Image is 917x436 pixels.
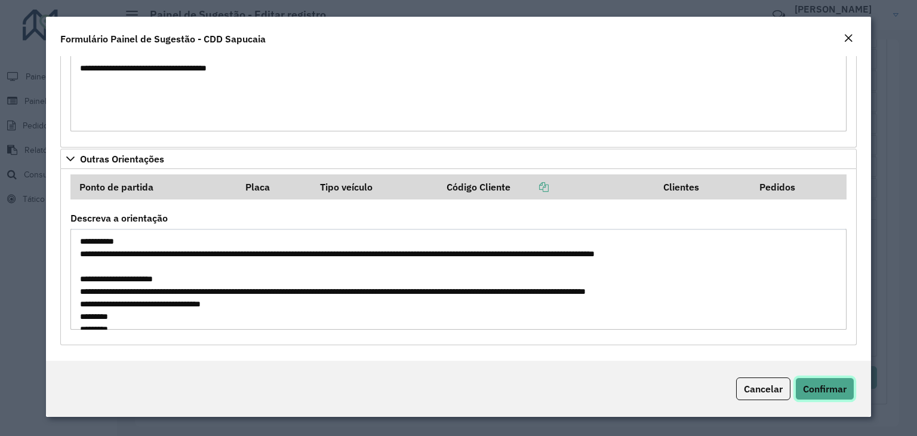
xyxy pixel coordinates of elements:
em: Fechar [844,33,853,43]
button: Close [840,31,857,47]
h4: Formulário Painel de Sugestão - CDD Sapucaia [60,32,266,46]
span: Confirmar [803,383,847,395]
label: Descreva a orientação [70,211,168,225]
th: Ponto de partida [70,174,237,199]
th: Placa [237,174,312,199]
button: Cancelar [736,377,790,400]
button: Confirmar [795,377,854,400]
a: Outras Orientações [60,149,857,169]
th: Clientes [656,174,751,199]
th: Código Cliente [438,174,656,199]
span: Cancelar [744,383,783,395]
div: Outras Orientações [60,169,857,346]
th: Pedidos [751,174,847,199]
th: Tipo veículo [312,174,438,199]
a: Copiar [510,181,549,193]
span: Outras Orientações [80,154,164,164]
